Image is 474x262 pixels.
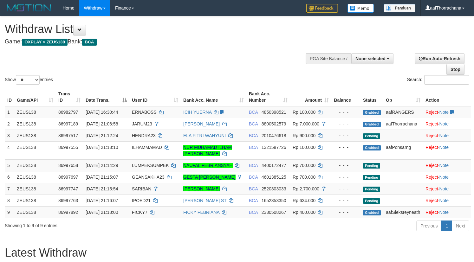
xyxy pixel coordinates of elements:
div: - - - [334,209,358,215]
th: Amount: activate to sort column ascending [290,88,331,106]
div: - - - [334,197,358,204]
span: Grabbed [363,110,381,115]
h1: Latest Withdraw [5,246,469,259]
th: Op: activate to sort column ascending [383,88,423,106]
span: BCA [249,210,258,215]
span: [DATE] 21:15:07 [86,175,118,180]
span: Rp 7.000.000 [293,121,319,126]
a: NAUFAL FEBRIANSYAH [183,163,233,168]
a: Note [439,198,449,203]
span: Rp 634.000 [293,198,315,203]
span: Rp 700.000 [293,175,315,180]
span: Rp 2.700.000 [293,186,319,191]
div: - - - [334,174,358,180]
span: Pending [363,163,380,169]
span: ILHAMMAMAD [132,145,162,150]
a: Reject [425,110,438,115]
a: Note [439,110,449,115]
td: · [423,130,471,141]
a: Reject [425,133,438,138]
td: 9 [5,206,14,218]
div: - - - [334,162,358,169]
span: ERNABOSS [132,110,157,115]
a: Reject [425,145,438,150]
span: 86997555 [58,145,78,150]
a: Reject [425,163,438,168]
td: aafSieksreyneath [383,206,423,218]
th: Action [423,88,471,106]
td: 5 [5,159,14,171]
th: Balance [331,88,360,106]
a: FICKY FEBRIANA [183,210,219,215]
span: JARUM23 [132,121,152,126]
a: [PERSON_NAME] [183,186,220,191]
th: ID [5,88,14,106]
td: aafRANGERS [383,106,423,118]
th: Bank Acc. Name: activate to sort column ascending [181,88,246,106]
span: Copy 4850398521 to clipboard [262,110,286,115]
span: HENDRA23 [132,133,156,138]
span: BCA [249,163,258,168]
span: BCA [249,121,258,126]
button: None selected [351,53,393,64]
span: Pending [363,133,380,139]
a: ICIH YUERNA [183,110,211,115]
a: NUR MUHAMAD ILHAM [PERSON_NAME] [183,145,232,156]
select: Showentries [16,75,40,85]
a: 1 [441,220,452,231]
span: BCA [249,145,258,150]
span: [DATE] 21:12:24 [86,133,118,138]
span: Pending [363,175,380,180]
span: 86997189 [58,121,78,126]
span: Rp 700.000 [293,163,315,168]
span: BCA [249,175,258,180]
div: - - - [334,132,358,139]
a: Reject [425,198,438,203]
a: Note [439,175,449,180]
a: Note [439,163,449,168]
span: Rp 100.000 [293,110,315,115]
span: Copy 1652353350 to clipboard [262,198,286,203]
span: Grabbed [363,210,381,215]
td: · [423,171,471,183]
div: - - - [334,186,358,192]
td: 7 [5,183,14,195]
td: · [423,206,471,218]
a: Previous [416,220,442,231]
img: MOTION_logo.png [5,3,53,13]
a: Reject [425,121,438,126]
span: Copy 1321587726 to clipboard [262,145,286,150]
span: 86997747 [58,186,78,191]
span: Pending [363,187,380,192]
th: User ID: activate to sort column ascending [129,88,181,106]
a: Note [439,145,449,150]
div: - - - [334,121,358,127]
span: 86997517 [58,133,78,138]
span: [DATE] 21:16:07 [86,198,118,203]
a: Reject [425,210,438,215]
a: Reject [425,186,438,191]
a: GESTA [PERSON_NAME] [183,175,236,180]
img: panduan.png [384,4,415,12]
td: · [423,159,471,171]
span: Pending [363,198,380,204]
h1: Withdraw List [5,23,310,35]
span: IPOED21 [132,198,151,203]
span: [DATE] 21:06:58 [86,121,118,126]
label: Show entries [5,75,53,85]
td: · [423,195,471,206]
span: [DATE] 21:18:00 [86,210,118,215]
td: ZEUS138 [14,195,56,206]
h4: Game: Bank: [5,39,310,45]
a: [PERSON_NAME] [183,121,220,126]
a: Next [452,220,469,231]
td: aafThorrachana [383,118,423,130]
div: - - - [334,144,358,150]
th: Bank Acc. Number: activate to sort column ascending [246,88,290,106]
td: ZEUS138 [14,171,56,183]
td: 6 [5,171,14,183]
a: Note [439,210,449,215]
td: aafPonsarng [383,141,423,159]
td: 2 [5,118,14,130]
span: [DATE] 16:30:44 [86,110,118,115]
